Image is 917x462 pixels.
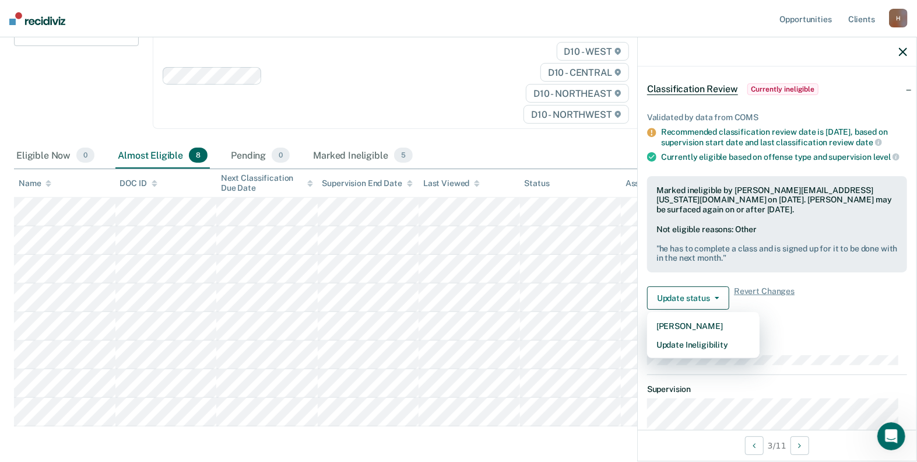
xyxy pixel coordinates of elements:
[120,178,157,188] div: DOC ID
[76,148,94,163] span: 0
[638,71,916,108] div: Classification ReviewCurrently ineligible
[115,143,210,169] div: Almost Eligible
[873,152,900,162] span: level
[229,143,292,169] div: Pending
[526,84,628,103] span: D10 - NORTHEAST
[647,83,738,95] span: Classification Review
[189,148,208,163] span: 8
[311,143,415,169] div: Marked Ineligible
[647,113,907,123] div: Validated by data from COMS
[661,127,907,147] div: Recommended classification review date is [DATE], based on supervision start date and last classi...
[272,148,290,163] span: 0
[647,328,907,338] dt: Eligibility Date
[647,317,760,335] button: [PERSON_NAME]
[540,63,629,82] span: D10 - CENTRAL
[524,105,628,124] span: D10 - NORTHWEST
[394,148,413,163] span: 5
[734,286,795,310] span: Revert Changes
[647,384,907,394] dt: Supervision
[221,173,313,193] div: Next Classification Due Date
[638,430,916,461] div: 3 / 11
[647,335,760,354] button: Update Ineligibility
[889,9,908,27] div: H
[525,178,550,188] div: Status
[423,178,480,188] div: Last Viewed
[322,178,413,188] div: Supervision End Date
[790,436,809,455] button: Next Opportunity
[647,343,907,353] dt: Next Classification Due Date
[656,185,898,215] div: Marked ineligible by [PERSON_NAME][EMAIL_ADDRESS][US_STATE][DOMAIN_NAME] on [DATE]. [PERSON_NAME]...
[9,12,65,25] img: Recidiviz
[656,244,898,264] pre: " he has to complete a class and is signed up for it to be done with in the next month. "
[19,178,51,188] div: Name
[661,152,907,162] div: Currently eligible based on offense type and supervision
[745,436,764,455] button: Previous Opportunity
[647,286,729,310] button: Update status
[656,225,898,263] div: Not eligible reasons: Other
[626,178,680,188] div: Assigned to
[557,42,629,61] span: D10 - WEST
[14,143,97,169] div: Eligible Now
[877,422,905,450] iframe: Intercom live chat
[747,83,819,95] span: Currently ineligible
